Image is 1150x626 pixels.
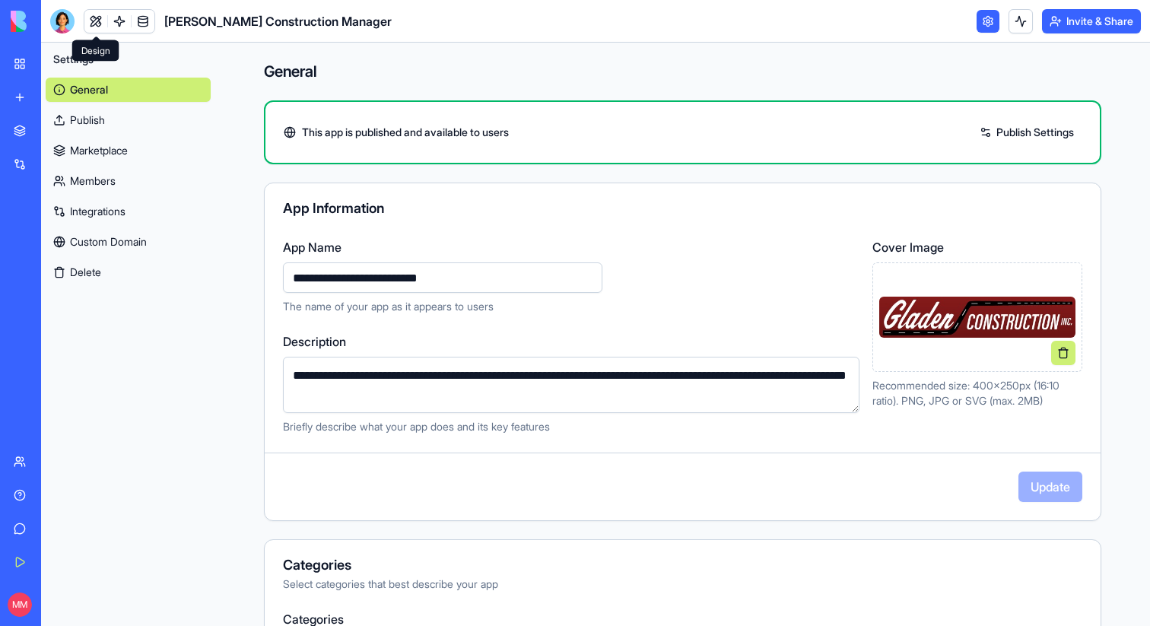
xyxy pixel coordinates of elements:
p: Recommended size: 400x250px (16:10 ratio). PNG, JPG or SVG (max. 2MB) [872,378,1082,408]
span: MM [8,593,32,617]
a: Publish [46,108,211,132]
label: Cover Image [872,238,1082,256]
span: Settings [53,52,94,67]
label: Description [283,332,859,351]
div: Design [72,40,119,62]
a: Publish Settings [972,120,1082,145]
a: Integrations [46,199,211,224]
div: Categories [283,558,1082,572]
div: Select categories that best describe your app [283,577,1082,592]
label: App Name [283,238,854,256]
h4: General [264,61,1101,82]
div: App Information [283,202,1082,215]
a: Members [46,169,211,193]
span: [PERSON_NAME] Construction Manager [164,12,392,30]
img: logo [11,11,105,32]
a: Marketplace [46,138,211,163]
img: Preview [879,297,1075,338]
a: General [46,78,211,102]
p: Briefly describe what your app does and its key features [283,419,859,434]
button: Invite & Share [1042,9,1141,33]
p: The name of your app as it appears to users [283,299,854,314]
button: Settings [46,47,211,71]
a: Custom Domain [46,230,211,254]
span: This app is published and available to users [302,125,509,140]
button: Delete [46,260,211,284]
